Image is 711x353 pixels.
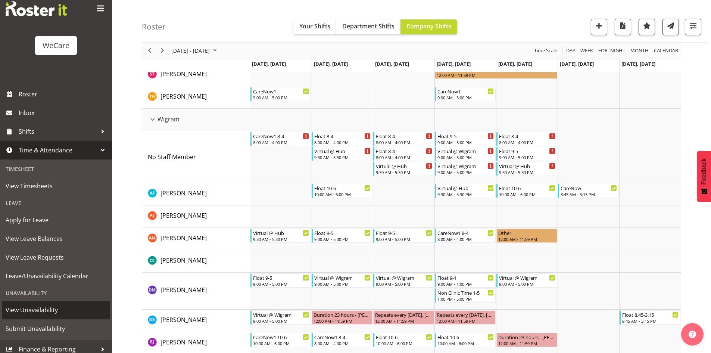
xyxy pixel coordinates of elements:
div: No Staff Member"s event - Virtual @ Hub Begin From Wednesday, August 20, 2025 at 9:30:00 AM GMT+1... [373,162,434,176]
div: Float 8.45-3.15 [622,311,679,318]
div: 9:00 AM - 5:00 PM [437,169,494,175]
div: August 18 - 24, 2025 [169,43,221,59]
div: 1:00 PM - 5:00 PM [437,296,494,302]
td: No Staff Member resource [142,131,250,183]
span: Time & Attendance [19,145,97,156]
td: Simone Turner resource [142,64,250,86]
div: Alex Ferguson"s event - Float 10-6 Begin From Friday, August 22, 2025 at 10:00:00 AM GMT+12:00 En... [496,184,557,198]
span: Apply for Leave [6,214,106,226]
div: Virtual @ Wigram [376,274,432,281]
span: Feedback [701,158,707,185]
span: [PERSON_NAME] [160,286,207,294]
div: 10:00 AM - 6:00 PM [253,340,309,346]
div: No Staff Member"s event - Float 8-4 Begin From Tuesday, August 19, 2025 at 8:00:00 AM GMT+12:00 E... [312,132,372,146]
span: [DATE], [DATE] [375,61,409,67]
span: Shifts [19,126,97,137]
a: [PERSON_NAME] [160,211,207,220]
div: Float 8-4 [314,132,371,140]
span: [DATE], [DATE] [314,61,348,67]
div: Repeats every [DATE], [DATE] - [PERSON_NAME] [375,311,432,318]
div: 9:00 AM - 5:00 PM [253,281,309,287]
div: Virtual @ Wigram [499,274,555,281]
a: [PERSON_NAME] [160,233,207,242]
div: Float 9-5 [314,229,371,236]
div: Virtual @ Wigram [437,147,494,155]
div: No Staff Member"s event - Virtual @ Hub Begin From Tuesday, August 19, 2025 at 9:30:00 AM GMT+12:... [312,147,372,161]
button: Fortnight [597,46,627,56]
div: 9:30 AM - 5:30 PM [376,169,432,175]
div: 8:45 AM - 3:15 PM [561,191,617,197]
a: [PERSON_NAME] [160,256,207,265]
span: Department Shifts [342,22,395,30]
button: Next [158,46,168,56]
span: No Staff Member [148,153,196,161]
div: Virtual @ Hub [314,147,371,155]
div: 9:00 AM - 5:00 PM [437,139,494,145]
div: No Staff Member"s event - Float 9-5 Begin From Thursday, August 21, 2025 at 9:00:00 AM GMT+12:00 ... [435,132,496,146]
img: help-xxl-2.png [689,331,696,338]
div: CareNow1 8-4 [437,229,494,236]
div: 9:00 AM - 5:00 PM [253,318,309,324]
div: Deepti Raturi"s event - Repeats every wednesday, thursday - Deepti Raturi Begin From Wednesday, A... [373,310,434,325]
div: 9:00 AM - 1:00 PM [437,281,494,287]
button: Filter Shifts [685,19,701,35]
div: previous period [143,43,156,59]
div: CareNow1 [253,87,309,95]
div: Float 9-5 [376,229,432,236]
div: 9:00 AM - 5:00 PM [314,281,371,287]
div: 8:00 AM - 4:00 PM [376,139,432,145]
div: CareNow1 10-6 [253,333,309,341]
div: Ella Jarvis"s event - Float 10-6 Begin From Wednesday, August 20, 2025 at 10:00:00 AM GMT+12:00 E... [373,333,434,347]
button: Send a list of all shifts for the selected filtered period to all rostered employees. [662,19,679,35]
a: View Leave Balances [2,229,110,248]
td: Wigram resource [142,109,250,131]
span: [DATE], [DATE] [498,61,532,67]
div: Virtual @ Hub [437,184,494,192]
div: 8:00 AM - 4:00 PM [376,154,432,160]
div: 9:30 AM - 5:30 PM [437,191,494,197]
div: Virtual @ Hub [253,229,309,236]
a: [PERSON_NAME] [160,189,207,198]
div: Non Clinic Time 1-5 [437,289,494,296]
span: [DATE], [DATE] [437,61,471,67]
div: CareNow [561,184,617,192]
span: View Timesheets [6,180,106,192]
div: 12:00 AM - 11:59 PM [498,340,555,346]
div: Virtual @ Wigram [437,162,494,170]
a: No Staff Member [148,152,196,161]
div: No Staff Member"s event - Virtual @ Hub Begin From Friday, August 22, 2025 at 9:30:00 AM GMT+12:0... [496,162,557,176]
div: 12:00 AM - 11:59 PM [437,318,494,324]
td: Alex Ferguson resource [142,183,250,205]
div: Deepti Raturi"s event - Duration 23 hours - Deepti Raturi Begin From Tuesday, August 19, 2025 at ... [312,310,372,325]
div: No Staff Member"s event - Float 8-4 Begin From Friday, August 22, 2025 at 8:00:00 AM GMT+12:00 En... [496,132,557,146]
button: Add a new shift [591,19,607,35]
span: [PERSON_NAME] [160,256,207,264]
div: 12:00 AM - 11:59 PM [314,318,371,324]
div: 10:00 AM - 6:00 PM [499,191,555,197]
span: [PERSON_NAME] [160,234,207,242]
div: Float 8-4 [499,132,555,140]
div: Float 9-1 [437,274,494,281]
a: [PERSON_NAME] [160,315,207,324]
a: View Unavailability [2,301,110,319]
div: CareNow1 [437,87,494,95]
span: [DATE], [DATE] [621,61,655,67]
span: Submit Unavailability [6,323,106,334]
div: next period [156,43,169,59]
div: Deepti Raturi"s event - Virtual @ Wigram Begin From Monday, August 18, 2025 at 9:00:00 AM GMT+12:... [250,310,311,325]
a: Apply for Leave [2,211,110,229]
span: Time Scale [533,46,558,56]
div: Tillie Hollyer"s event - CareNow1 Begin From Monday, August 18, 2025 at 9:00:00 AM GMT+12:00 Ends... [250,87,311,101]
div: Float 9-5 [499,147,555,155]
div: 10:00 AM - 6:00 PM [437,340,494,346]
span: [PERSON_NAME] [160,338,207,346]
div: Virtual @ Wigram [314,274,371,281]
button: Highlight an important date within the roster. [639,19,655,35]
a: Leave/Unavailability Calendar [2,267,110,285]
span: Roster [19,89,108,100]
div: Float 8-4 [376,132,432,140]
div: Deepti Mahajan"s event - Virtual @ Wigram Begin From Tuesday, August 19, 2025 at 9:00:00 AM GMT+1... [312,273,372,288]
div: Alex Ferguson"s event - CareNow Begin From Saturday, August 23, 2025 at 8:45:00 AM GMT+12:00 Ends... [558,184,619,198]
span: View Leave Balances [6,233,106,244]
